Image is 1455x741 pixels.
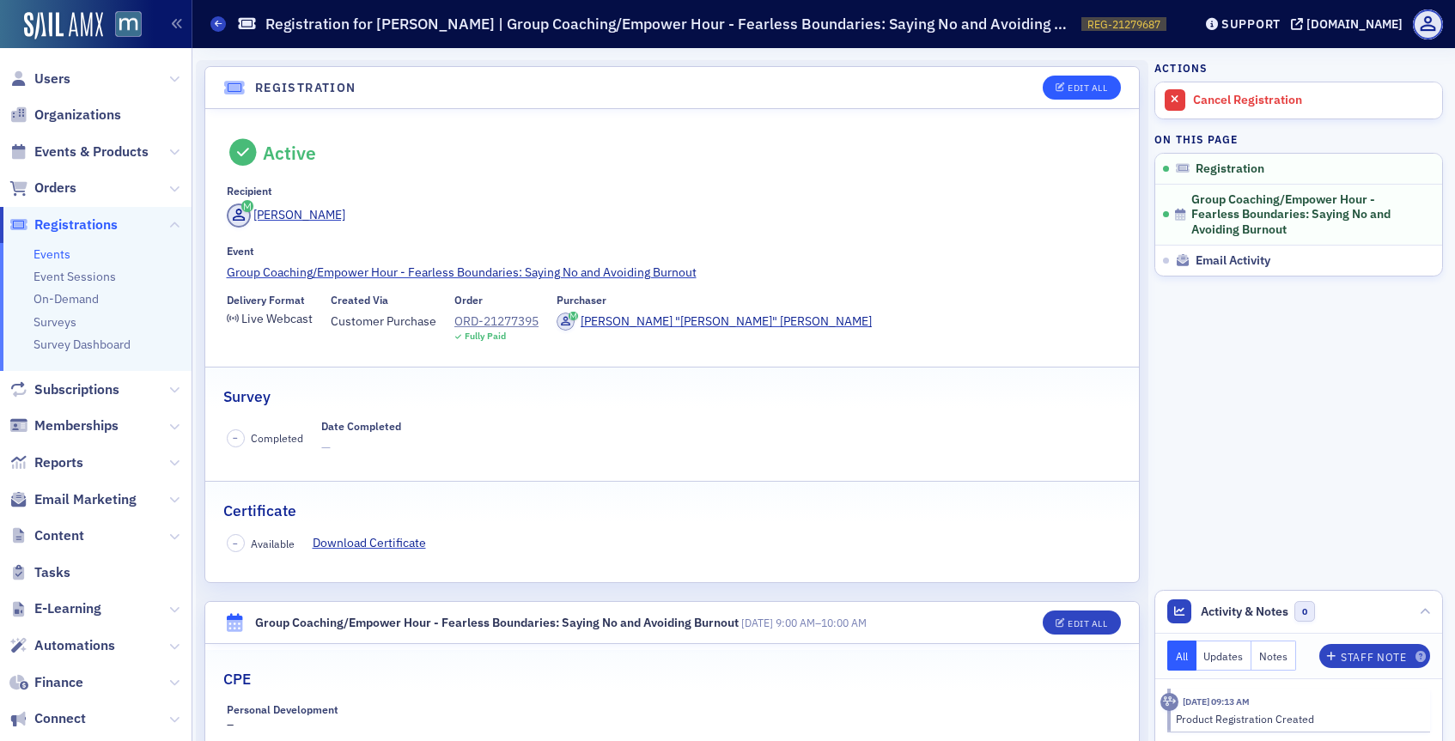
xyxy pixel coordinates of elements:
[454,313,539,331] a: ORD-21277395
[1068,619,1107,629] div: Edit All
[227,703,436,734] div: –
[557,313,872,331] a: [PERSON_NAME] "[PERSON_NAME]" [PERSON_NAME]
[9,599,101,618] a: E-Learning
[9,563,70,582] a: Tasks
[1167,641,1196,671] button: All
[331,294,388,307] div: Created Via
[34,636,115,655] span: Automations
[9,143,149,161] a: Events & Products
[34,179,76,197] span: Orders
[821,616,867,629] time: 10:00 AM
[1176,711,1419,726] div: Product Registration Created
[1183,695,1250,708] time: 8/20/2025 09:13 AM
[33,246,70,262] a: Events
[34,216,118,234] span: Registrations
[103,11,142,40] a: View Homepage
[1191,192,1420,238] span: Group Coaching/Empower Hour - Fearless Boundaries: Saying No and Avoiding Burnout
[265,14,1073,34] h1: Registration for [PERSON_NAME] | Group Coaching/Empower Hour - Fearless Boundaries: Saying No and...
[9,416,119,435] a: Memberships
[227,245,254,258] div: Event
[33,269,116,284] a: Event Sessions
[581,313,872,331] div: [PERSON_NAME] "[PERSON_NAME]" [PERSON_NAME]
[34,106,121,125] span: Organizations
[1196,253,1270,269] span: Email Activity
[34,143,149,161] span: Events & Products
[223,386,271,408] h2: Survey
[9,709,86,728] a: Connect
[9,453,83,472] a: Reports
[251,430,303,446] span: Completed
[251,536,295,551] span: Available
[9,70,70,88] a: Users
[34,490,137,509] span: Email Marketing
[1154,60,1208,76] h4: Actions
[34,599,101,618] span: E-Learning
[1068,83,1107,93] div: Edit All
[465,331,506,342] div: Fully Paid
[33,291,99,307] a: On-Demand
[313,534,439,552] a: Download Certificate
[223,668,251,690] h2: CPE
[1306,16,1403,32] div: [DOMAIN_NAME]
[227,703,338,716] div: Personal Development
[34,416,119,435] span: Memberships
[321,420,401,433] div: Date Completed
[9,526,84,545] a: Content
[1291,18,1409,30] button: [DOMAIN_NAME]
[1319,644,1430,668] button: Staff Note
[321,439,401,457] span: —
[1341,653,1406,662] div: Staff Note
[255,79,356,97] h4: Registration
[9,106,121,125] a: Organizations
[1193,93,1434,108] div: Cancel Registration
[24,12,103,39] img: SailAMX
[1294,601,1316,623] span: 0
[34,380,119,399] span: Subscriptions
[1196,641,1252,671] button: Updates
[9,179,76,197] a: Orders
[1221,16,1281,32] div: Support
[9,380,119,399] a: Subscriptions
[233,538,238,550] span: –
[741,616,867,629] span: –
[34,563,70,582] span: Tasks
[34,70,70,88] span: Users
[227,294,305,307] div: Delivery Format
[1043,610,1120,635] button: Edit All
[34,453,83,472] span: Reports
[233,432,238,444] span: –
[115,11,142,38] img: SailAMX
[1413,9,1443,39] span: Profile
[776,616,815,629] time: 9:00 AM
[241,314,313,324] div: Live Webcast
[34,709,86,728] span: Connect
[741,616,773,629] span: [DATE]
[1160,693,1178,711] div: Activity
[1154,131,1443,147] h4: On this page
[331,313,436,331] span: Customer Purchase
[34,673,83,692] span: Finance
[253,206,345,224] div: [PERSON_NAME]
[9,636,115,655] a: Automations
[1043,76,1120,100] button: Edit All
[255,614,739,632] div: Group Coaching/Empower Hour - Fearless Boundaries: Saying No and Avoiding Burnout
[454,294,483,307] div: Order
[9,673,83,692] a: Finance
[1087,17,1160,32] span: REG-21279687
[557,294,606,307] div: Purchaser
[34,526,84,545] span: Content
[1201,603,1288,621] span: Activity & Notes
[223,500,296,522] h2: Certificate
[1251,641,1296,671] button: Notes
[9,216,118,234] a: Registrations
[227,185,272,197] div: Recipient
[227,203,346,228] a: [PERSON_NAME]
[9,490,137,509] a: Email Marketing
[1155,82,1442,118] a: Cancel Registration
[263,142,316,164] div: Active
[227,264,1118,282] a: Group Coaching/Empower Hour - Fearless Boundaries: Saying No and Avoiding Burnout
[1196,161,1264,177] span: Registration
[33,314,76,330] a: Surveys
